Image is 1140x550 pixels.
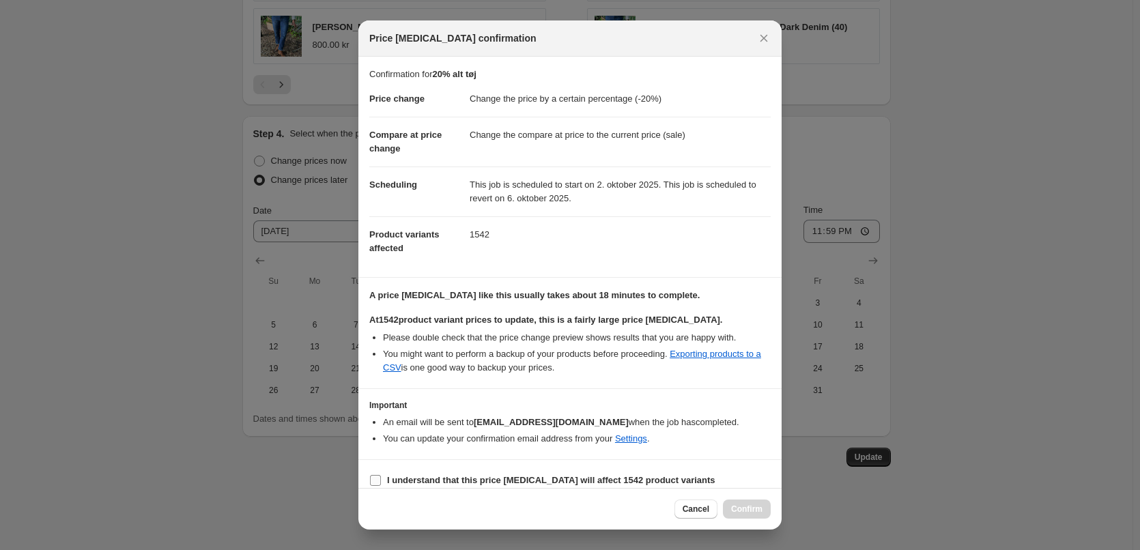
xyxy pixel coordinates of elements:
[369,31,537,45] span: Price [MEDICAL_DATA] confirmation
[383,347,771,375] li: You might want to perform a backup of your products before proceeding. is one good way to backup ...
[369,130,442,154] span: Compare at price change
[683,504,709,515] span: Cancel
[470,117,771,153] dd: Change the compare at price to the current price (sale)
[383,349,761,373] a: Exporting products to a CSV
[383,331,771,345] li: Please double check that the price change preview shows results that you are happy with.
[470,167,771,216] dd: This job is scheduled to start on 2. oktober 2025. This job is scheduled to revert on 6. oktober ...
[383,416,771,429] li: An email will be sent to when the job has completed .
[369,68,771,81] p: Confirmation for
[369,93,425,104] span: Price change
[615,433,647,444] a: Settings
[474,417,629,427] b: [EMAIL_ADDRESS][DOMAIN_NAME]
[369,400,771,411] h3: Important
[383,432,771,446] li: You can update your confirmation email address from your .
[470,216,771,252] dd: 1542
[369,229,440,253] span: Product variants affected
[369,315,722,325] b: At 1542 product variant prices to update, this is a fairly large price [MEDICAL_DATA].
[754,29,773,48] button: Close
[432,69,476,79] b: 20% alt tøj
[674,500,717,519] button: Cancel
[470,81,771,117] dd: Change the price by a certain percentage (-20%)
[369,179,417,190] span: Scheduling
[387,475,715,485] b: I understand that this price [MEDICAL_DATA] will affect 1542 product variants
[369,290,700,300] b: A price [MEDICAL_DATA] like this usually takes about 18 minutes to complete.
